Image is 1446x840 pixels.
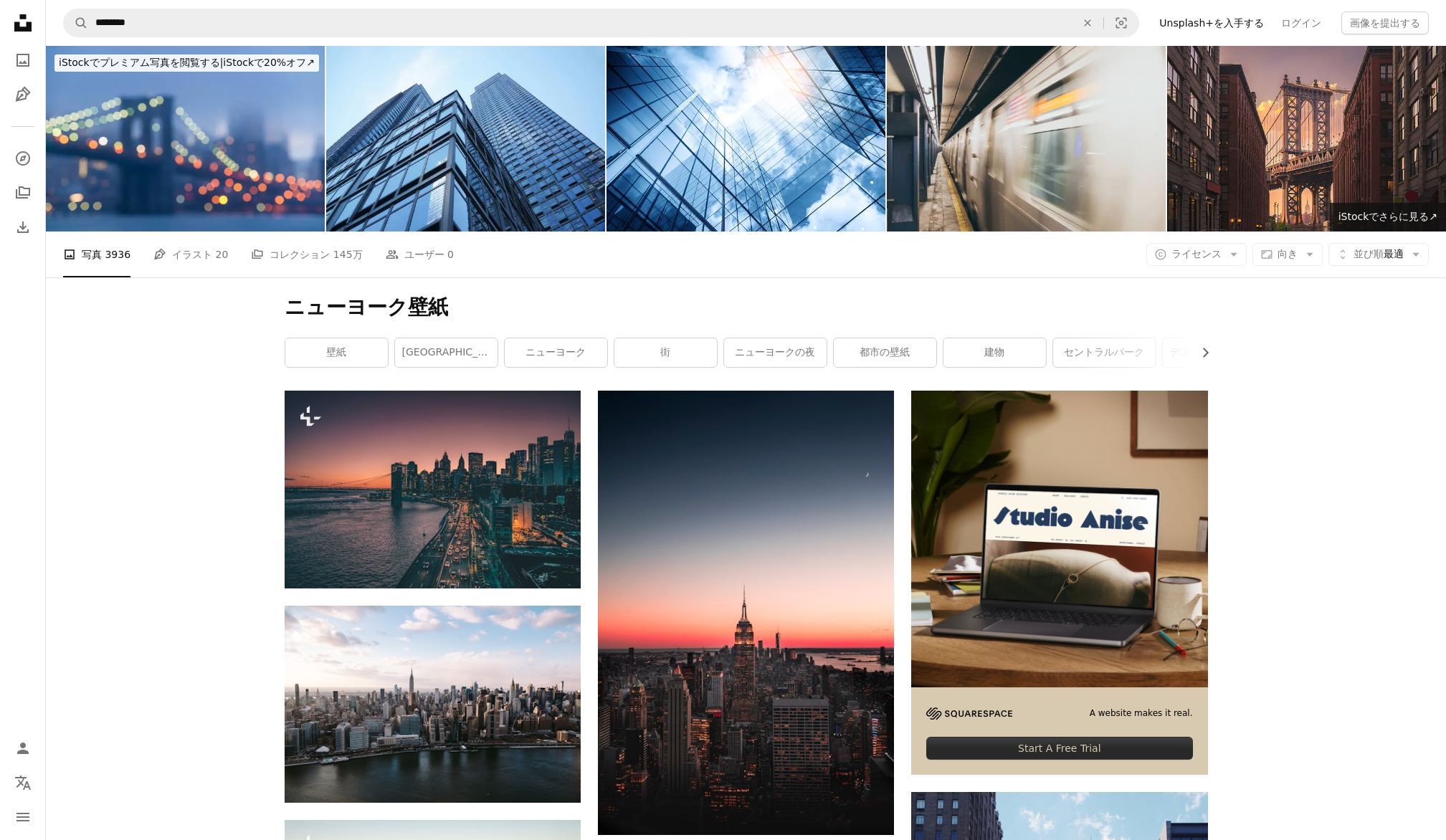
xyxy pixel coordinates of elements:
span: 20 [216,247,229,262]
span: 並び順 [1354,248,1384,259]
a: 街 [614,338,717,367]
img: file-1705255347840-230a6ab5bca9image [926,707,1012,720]
button: Unsplashで検索する [64,9,88,37]
a: [GEOGRAPHIC_DATA] [395,338,498,367]
a: イラスト 20 [153,232,228,277]
button: メニュー [9,803,37,831]
a: セントラルパーク [1053,338,1156,367]
a: 建物 [943,338,1046,367]
a: 都市の壁紙 [834,338,936,367]
a: デスクトップの壁紙 [1163,338,1265,367]
a: ユーザー 0 [386,232,454,277]
button: 向き [1252,243,1323,266]
span: 最適 [1354,247,1404,262]
a: A website makes it real.Start A Free Trial [911,391,1207,775]
h1: ニューヨーク壁紙 [285,295,1208,320]
form: サイト内でビジュアルを探す [63,9,1139,37]
img: エンパイアステートビル、夜のニューヨーク [598,391,894,835]
span: 向き [1278,248,1298,259]
button: ビジュアル検索 [1104,9,1138,37]
img: モダンなガラスの超高層ビルを反映した、ブルースカイ [607,46,885,232]
span: iStockでさらに見る ↗ [1338,211,1437,222]
a: ログイン [1273,11,1330,34]
div: Start A Free Trial [926,737,1192,760]
a: iStockでさらに見る↗ [1330,203,1446,232]
a: コレクション [9,178,37,207]
button: 並び順最適 [1328,243,1429,266]
a: Unsplash+を入手する [1151,11,1273,34]
button: 全てクリア [1072,9,1103,37]
a: コレクション 145万 [251,232,362,277]
a: エンパイアステートビルの航空写真 [285,697,581,710]
a: ニューヨーク [505,338,607,367]
a: イラスト [9,80,37,109]
button: 言語 [9,768,37,797]
img: low angle view on modern office building with blue glass windows [326,46,605,232]
button: ライセンス [1146,243,1247,266]
a: ニューヨークの夜 [724,338,827,367]
span: 0 [447,247,454,262]
span: iStockで20%オフ ↗ [59,57,315,68]
a: エンパイアステートビル、夜のニューヨーク [598,606,894,619]
img: 夕方のマンハッタン橋、アメリカ [285,391,581,588]
span: 145万 [333,247,363,262]
a: 壁紙 [285,338,388,367]
img: エンパイアステートビルの航空写真 [285,606,581,803]
img: Manhattan Bridge を渡り、ニューヨーク [1167,46,1446,232]
a: ダウンロード履歴 [9,213,37,242]
img: ブルックリン ブリッジ背景のボケ味 [46,46,325,232]
img: file-1705123271268-c3eaf6a79b21image [911,391,1207,687]
span: ライセンス [1171,248,1222,259]
a: 写真 [9,46,37,75]
span: A website makes it real. [1090,707,1193,720]
button: リストを右にスクロールする [1192,338,1208,367]
span: iStockでプレミアム写真を閲覧する | [59,57,223,68]
a: iStockでプレミアム写真を閲覧する|iStockで20%オフ↗ [46,46,328,80]
a: 探す [9,144,37,173]
button: 画像を提出する [1341,11,1429,34]
a: ログイン / 登録する [9,734,37,763]
img: NYC地下鉄列車のモーションブラービュー [887,46,1166,232]
a: 夕方のマンハッタン橋、アメリカ [285,482,581,495]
